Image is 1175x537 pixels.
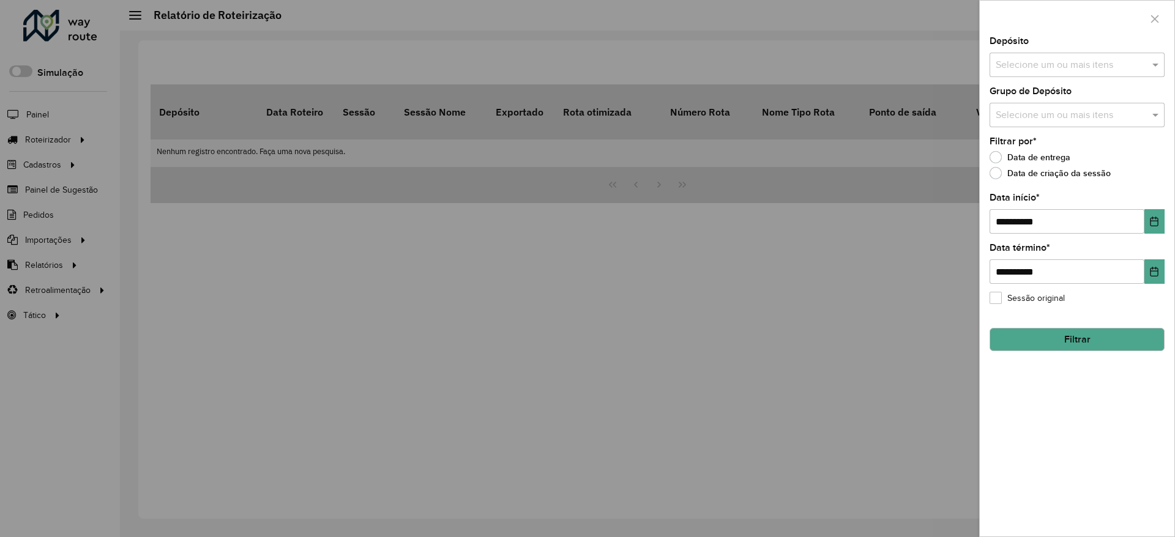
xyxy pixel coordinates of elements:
button: Filtrar [990,328,1165,351]
button: Choose Date [1144,259,1165,284]
label: Data término [990,240,1050,255]
button: Choose Date [1144,209,1165,234]
label: Filtrar por [990,134,1037,149]
label: Grupo de Depósito [990,84,1072,98]
label: Depósito [990,34,1029,48]
label: Sessão original [990,292,1065,305]
label: Data de entrega [990,151,1070,163]
label: Data início [990,190,1040,205]
label: Data de criação da sessão [990,167,1111,179]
